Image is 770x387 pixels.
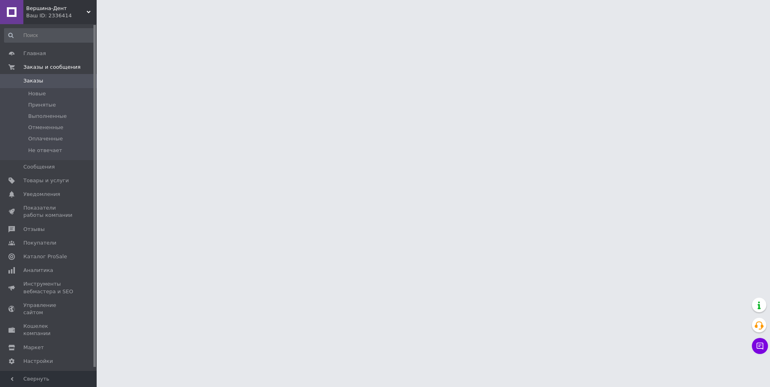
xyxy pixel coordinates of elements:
span: Аналитика [23,267,53,274]
span: Вершина-Дент [26,5,87,12]
span: Заказы [23,77,43,84]
span: Кошелек компании [23,323,75,337]
span: Выполненные [28,113,67,120]
input: Поиск [4,28,95,43]
span: Новые [28,90,46,97]
div: Ваш ID: 2336414 [26,12,97,19]
button: Чат с покупателем [752,338,768,354]
span: Инструменты вебмастера и SEO [23,280,75,295]
span: Покупатели [23,239,56,247]
span: Уведомления [23,191,60,198]
span: Отзывы [23,226,45,233]
span: Отмененные [28,124,63,131]
span: Каталог ProSale [23,253,67,260]
span: Главная [23,50,46,57]
span: Не отвечает [28,147,62,154]
span: Заказы и сообщения [23,64,81,71]
span: Оплаченные [28,135,63,142]
span: Принятые [28,101,56,109]
span: Показатели работы компании [23,204,75,219]
span: Настройки [23,358,53,365]
span: Сообщения [23,163,55,171]
span: Управление сайтом [23,302,75,316]
span: Маркет [23,344,44,351]
span: Товары и услуги [23,177,69,184]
